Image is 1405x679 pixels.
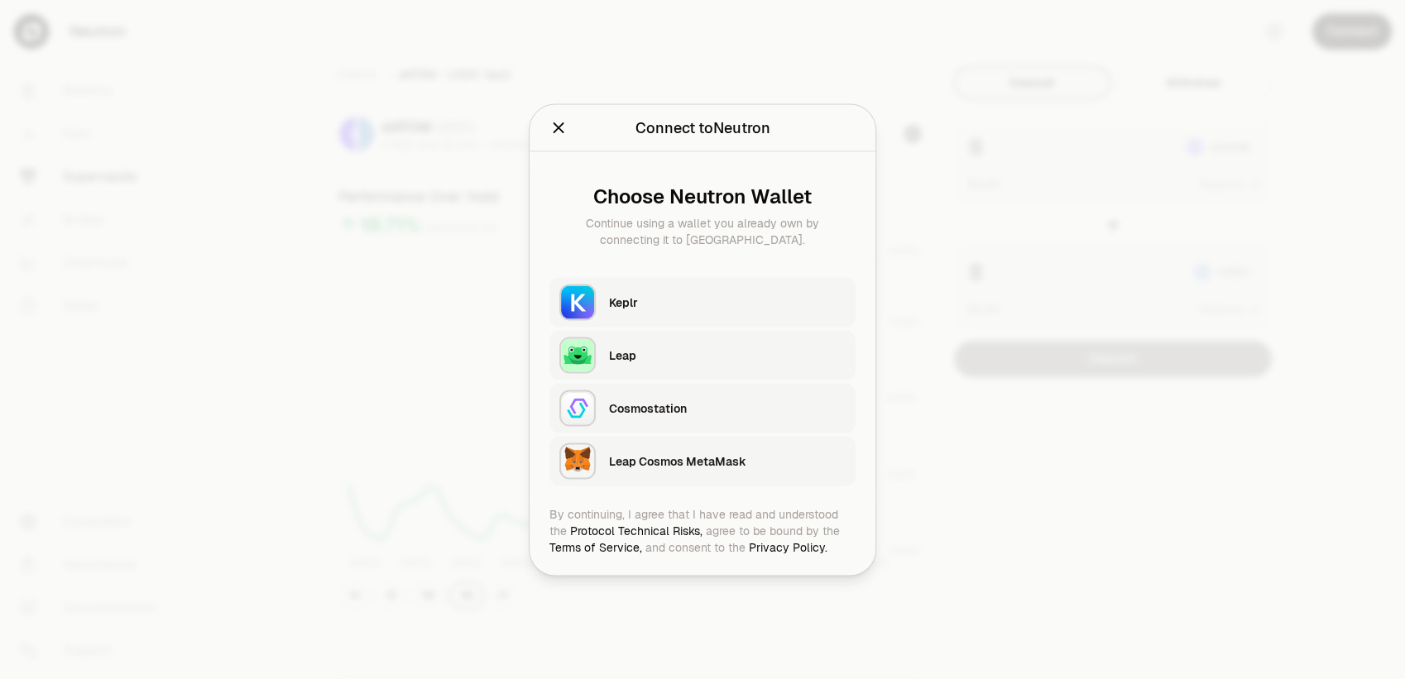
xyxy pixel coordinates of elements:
img: Leap Cosmos MetaMask [559,442,596,479]
button: LeapLeap [549,330,856,380]
button: CosmostationCosmostation [549,383,856,433]
div: Connect to Neutron [635,116,770,139]
a: Terms of Service, [549,539,642,554]
button: Close [549,116,568,139]
div: By continuing, I agree that I have read and understood the agree to be bound by the and consent t... [549,505,856,555]
button: KeplrKeplr [549,277,856,327]
a: Protocol Technical Risks, [570,523,702,538]
img: Cosmostation [559,390,596,426]
div: Continue using a wallet you already own by connecting it to [GEOGRAPHIC_DATA]. [563,214,842,247]
div: Cosmostation [609,399,846,416]
button: Leap Cosmos MetaMaskLeap Cosmos MetaMask [549,436,856,485]
div: Leap Cosmos MetaMask [609,452,846,469]
a: Privacy Policy. [749,539,827,554]
div: Choose Neutron Wallet [563,184,842,208]
img: Keplr [559,284,596,320]
div: Keplr [609,294,846,310]
img: Leap [559,337,596,373]
div: Leap [609,347,846,363]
